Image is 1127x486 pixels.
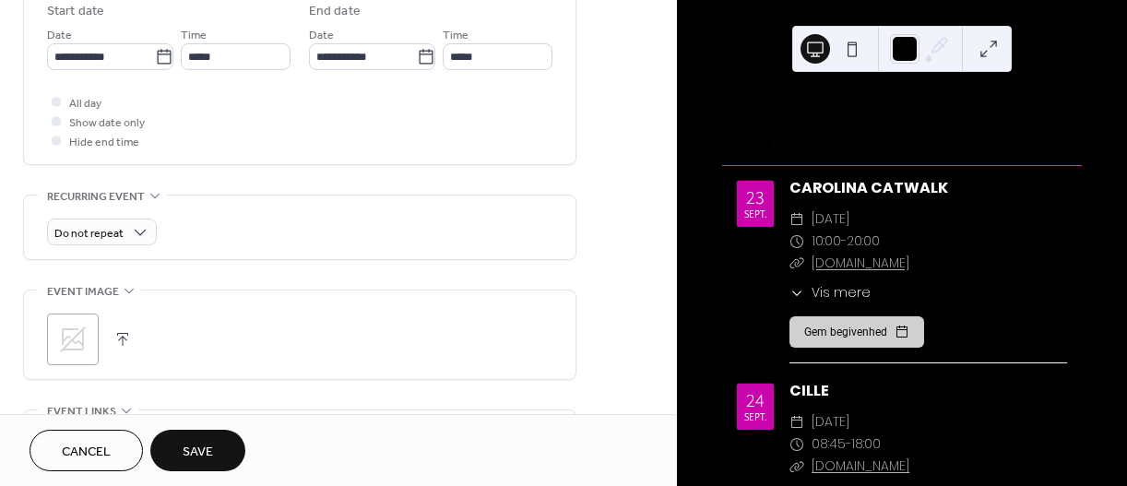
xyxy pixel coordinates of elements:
[789,380,829,401] a: CILLE
[47,187,145,207] span: Recurring event
[744,413,767,422] div: sept.
[789,456,804,478] div: ​
[54,223,124,244] span: Do not repeat
[69,133,139,152] span: Hide end time
[47,26,72,45] span: Date
[69,113,145,133] span: Show date only
[309,26,334,45] span: Date
[789,283,871,302] button: ​Vis mere
[746,188,765,207] div: 23
[812,231,841,253] span: 10:00
[150,430,245,471] button: Save
[789,208,804,231] div: ​
[722,99,1082,121] div: VAGTPLAN
[789,411,804,433] div: ​
[846,433,851,456] span: -
[47,2,104,21] div: Start date
[47,402,116,421] span: Event links
[789,283,804,302] div: ​
[789,177,948,198] a: CAROLINA CATWALK
[62,443,111,462] span: Cancel
[789,231,804,253] div: ​
[812,411,849,433] span: [DATE]
[309,2,361,21] div: End date
[69,94,101,113] span: All day
[744,210,767,219] div: sept.
[812,254,909,272] a: [DOMAIN_NAME]
[789,433,804,456] div: ​
[812,456,909,475] a: [DOMAIN_NAME]
[47,314,99,365] div: ;
[30,430,143,471] button: Cancel
[181,26,207,45] span: Time
[847,231,880,253] span: 20:00
[851,433,881,456] span: 18:00
[443,26,469,45] span: Time
[789,316,924,348] button: Gem begivenhed
[746,391,765,409] div: 24
[47,282,119,302] span: Event image
[841,231,847,253] span: -
[812,433,846,456] span: 08:45
[812,283,871,302] span: Vis mere
[789,253,804,275] div: ​
[183,443,213,462] span: Save
[812,208,849,231] span: [DATE]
